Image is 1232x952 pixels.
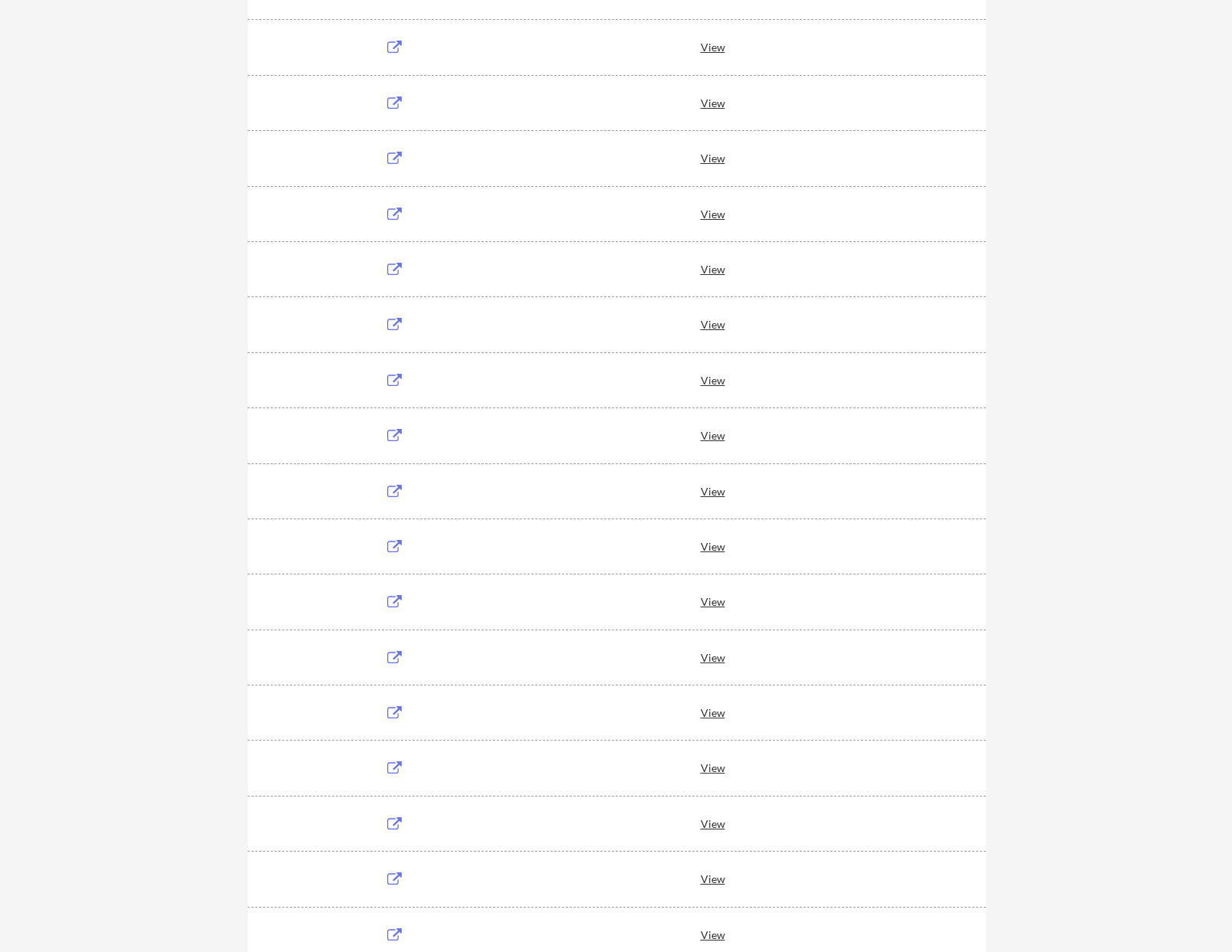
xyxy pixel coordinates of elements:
div: View [701,643,797,671]
div: View [701,921,797,948]
div: View [701,33,797,61]
div: View [701,421,797,449]
div: View [701,144,797,172]
div: View [701,310,797,338]
div: View [701,200,797,227]
div: View [701,698,797,726]
div: View [701,255,797,283]
div: View [701,532,797,560]
div: View [701,477,797,505]
div: View [701,587,797,615]
div: View [701,89,797,116]
div: View [701,366,797,394]
div: View [701,810,797,837]
div: View [701,754,797,781]
div: View [701,865,797,892]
